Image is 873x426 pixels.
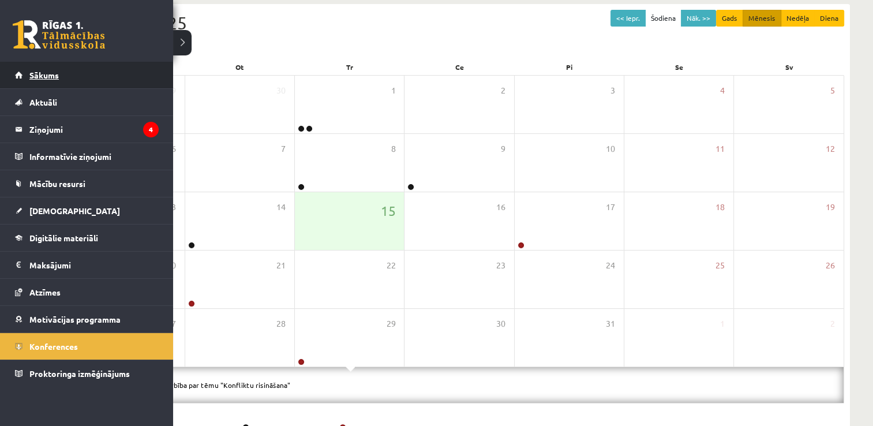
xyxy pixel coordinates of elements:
div: Se [624,59,734,75]
span: 31 [606,317,615,330]
span: 17 [606,201,615,214]
i: 4 [143,122,159,137]
span: 26 [826,259,835,272]
span: Proktoringa izmēģinājums [29,368,130,379]
legend: Maksājumi [29,252,159,278]
span: 12 [826,143,835,155]
span: 22 [386,259,395,272]
span: 16 [496,201,505,214]
button: Mēnesis [743,10,781,27]
div: Tr [295,59,404,75]
legend: Informatīvie ziņojumi [29,143,159,170]
a: Informatīvie ziņojumi [15,143,159,170]
span: 2 [830,317,835,330]
button: Nāk. >> [681,10,716,27]
span: Konferences [29,341,78,352]
span: 11 [715,143,725,155]
a: Ziņojumi4 [15,116,159,143]
span: Sākums [29,70,59,80]
div: Sv [735,59,844,75]
span: 18 [715,201,725,214]
div: Ce [404,59,514,75]
span: 28 [276,317,286,330]
span: 29 [386,317,395,330]
button: << Iepr. [610,10,646,27]
div: Oktobris 2025 [75,10,844,36]
button: Diena [814,10,844,27]
a: Mācību resursi [15,170,159,197]
span: 19 [826,201,835,214]
span: 10 [606,143,615,155]
a: Sākums [15,62,159,88]
span: 21 [276,259,286,272]
span: 1 [391,84,395,97]
span: 25 [715,259,725,272]
span: 2 [501,84,505,97]
span: 6 [171,143,176,155]
span: 24 [606,259,615,272]
span: 7 [281,143,286,155]
span: 3 [610,84,615,97]
span: [DEMOGRAPHIC_DATA] [29,205,120,216]
span: Motivācijas programma [29,314,121,324]
a: Aktuāli [15,89,159,115]
a: Motivācijas programma [15,306,159,332]
span: Digitālie materiāli [29,233,98,243]
span: 30 [276,84,286,97]
div: Ot [185,59,294,75]
span: 30 [496,317,505,330]
a: Digitālie materiāli [15,225,159,251]
legend: Ziņojumi [29,116,159,143]
span: 1 [720,317,725,330]
a: [DEMOGRAPHIC_DATA] [15,197,159,224]
span: 23 [496,259,505,272]
span: Aktuāli [29,97,57,107]
span: 8 [391,143,395,155]
span: 14 [276,201,286,214]
span: 15 [380,201,395,221]
a: Sociālā pedagoga nodarbība par tēmu "Konfliktu risināšana" [99,380,290,390]
a: Rīgas 1. Tālmācības vidusskola [13,20,105,49]
a: Proktoringa izmēģinājums [15,360,159,387]
span: 9 [501,143,505,155]
span: 4 [720,84,725,97]
span: 5 [830,84,835,97]
a: Maksājumi [15,252,159,278]
button: Šodiena [645,10,681,27]
button: Gads [716,10,743,27]
span: Atzīmes [29,287,61,297]
span: Mācību resursi [29,178,85,189]
a: Atzīmes [15,279,159,305]
button: Nedēļa [781,10,815,27]
a: Konferences [15,333,159,360]
div: Pi [515,59,624,75]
